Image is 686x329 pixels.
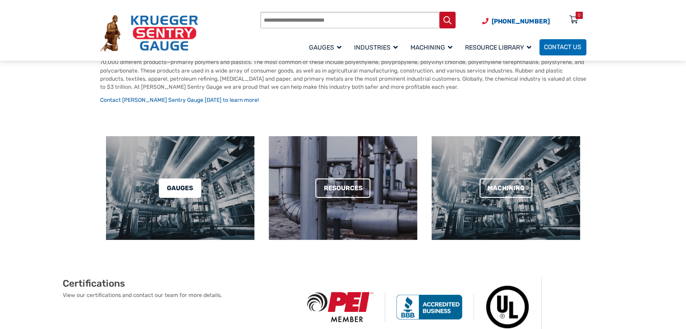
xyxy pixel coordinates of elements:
img: PEI Member [296,292,385,323]
a: Gauges [159,178,202,198]
span: Machining [410,44,452,51]
h2: Certifications [63,278,296,289]
a: Contact Us [539,39,586,55]
a: Industries [350,38,406,56]
a: Machining [406,38,460,56]
a: Gauges [304,38,350,56]
span: Gauges [309,44,341,51]
div: 0 [578,12,580,19]
span: Contact Us [544,44,581,51]
img: Krueger Sentry Gauge [100,15,198,51]
a: Resource Library [460,38,539,56]
a: Machining [479,178,533,198]
span: Resource Library [465,44,531,51]
p: View our certifications and contact our team for more details. [63,291,296,299]
p: The chemical industry is a central element in the world economy. It consists of companies that co... [100,50,586,91]
span: Industries [354,44,398,51]
a: Phone Number (920) 434-8860 [482,17,550,26]
a: Contact [PERSON_NAME] Sentry Gauge [DATE] to learn more! [100,97,259,103]
span: [PHONE_NUMBER] [492,18,550,25]
img: BBB [385,294,474,320]
a: Resources [316,178,371,198]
